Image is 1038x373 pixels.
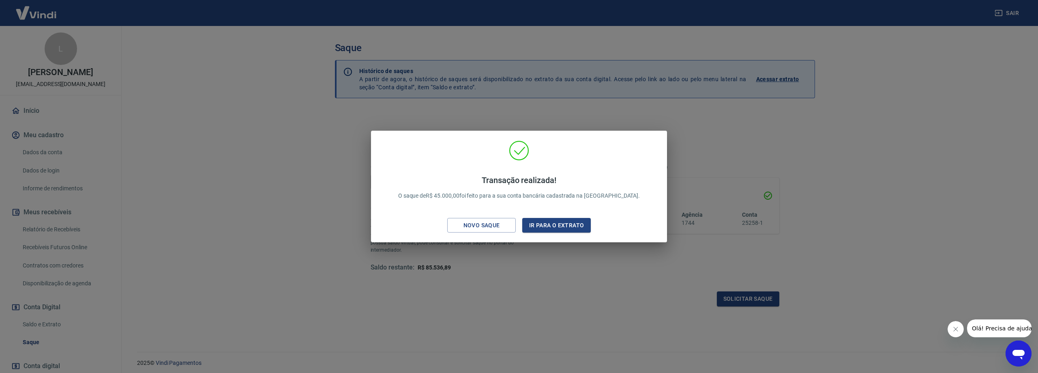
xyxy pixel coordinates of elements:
span: Olá! Precisa de ajuda? [5,6,68,12]
iframe: Botão para abrir a janela de mensagens [1006,341,1032,367]
button: Novo saque [447,218,516,233]
iframe: Mensagem da empresa [967,319,1032,337]
iframe: Fechar mensagem [948,321,964,337]
h4: Transação realizada! [398,175,640,185]
button: Ir para o extrato [522,218,591,233]
div: Novo saque [454,220,510,231]
p: O saque de R$ 45.000,00 foi feito para a sua conta bancária cadastrada na [GEOGRAPHIC_DATA]. [398,175,640,200]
